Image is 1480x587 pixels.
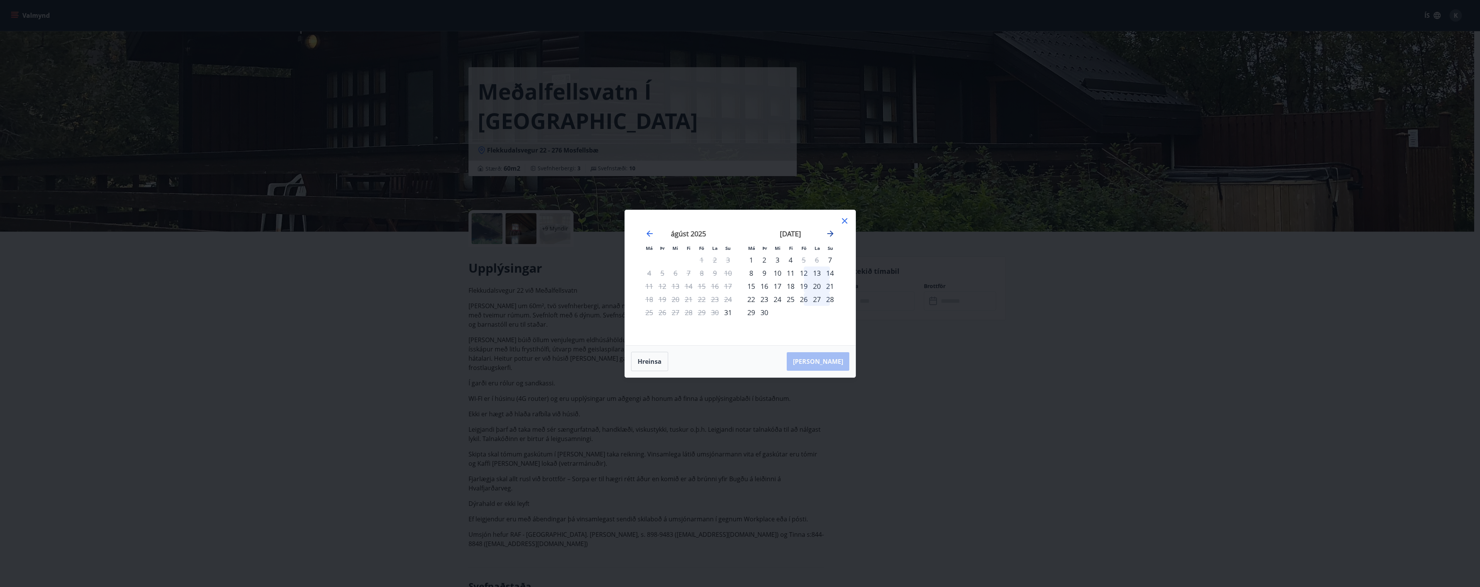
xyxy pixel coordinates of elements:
td: Choose mánudagur, 15. september 2025 as your check-in date. It’s available. [745,280,758,293]
strong: [DATE] [780,229,801,238]
td: Choose föstudagur, 19. september 2025 as your check-in date. It’s available. [797,280,810,293]
td: Choose sunnudagur, 14. september 2025 as your check-in date. It’s available. [823,266,837,280]
div: 1 [745,253,758,266]
td: Not available. fimmtudagur, 21. ágúst 2025 [682,293,695,306]
td: Not available. sunnudagur, 17. ágúst 2025 [721,280,735,293]
td: Not available. sunnudagur, 24. ágúst 2025 [721,293,735,306]
td: Choose föstudagur, 12. september 2025 as your check-in date. It’s available. [797,266,810,280]
small: La [815,245,820,251]
div: 17 [771,280,784,293]
div: 26 [797,293,810,306]
td: Not available. föstudagur, 8. ágúst 2025 [695,266,708,280]
td: Choose þriðjudagur, 2. september 2025 as your check-in date. It’s available. [758,253,771,266]
div: 4 [784,253,797,266]
td: Choose mánudagur, 22. september 2025 as your check-in date. It’s available. [745,293,758,306]
div: Move forward to switch to the next month. [826,229,835,238]
small: Su [725,245,731,251]
div: 16 [758,280,771,293]
small: Má [748,245,755,251]
td: Choose mánudagur, 29. september 2025 as your check-in date. It’s available. [745,306,758,319]
div: 23 [758,293,771,306]
td: Choose miðvikudagur, 24. september 2025 as your check-in date. It’s available. [771,293,784,306]
div: 24 [771,293,784,306]
td: Not available. fimmtudagur, 28. ágúst 2025 [682,306,695,319]
div: 11 [784,266,797,280]
div: Aðeins innritun í boði [721,306,735,319]
td: Choose laugardagur, 13. september 2025 as your check-in date. It’s available. [810,266,823,280]
div: 27 [810,293,823,306]
td: Choose sunnudagur, 31. ágúst 2025 as your check-in date. It’s available. [721,306,735,319]
td: Choose fimmtudagur, 4. september 2025 as your check-in date. It’s available. [784,253,797,266]
td: Not available. miðvikudagur, 13. ágúst 2025 [669,280,682,293]
div: 10 [771,266,784,280]
td: Choose sunnudagur, 21. september 2025 as your check-in date. It’s available. [823,280,837,293]
td: Not available. laugardagur, 2. ágúst 2025 [708,253,721,266]
td: Choose laugardagur, 20. september 2025 as your check-in date. It’s available. [810,280,823,293]
button: Hreinsa [631,352,668,371]
div: 25 [784,293,797,306]
td: Not available. sunnudagur, 10. ágúst 2025 [721,266,735,280]
small: Mi [672,245,678,251]
div: 3 [771,253,784,266]
small: La [712,245,718,251]
td: Not available. föstudagur, 29. ágúst 2025 [695,306,708,319]
td: Choose sunnudagur, 28. september 2025 as your check-in date. It’s available. [823,293,837,306]
td: Choose þriðjudagur, 9. september 2025 as your check-in date. It’s available. [758,266,771,280]
td: Choose fimmtudagur, 18. september 2025 as your check-in date. It’s available. [784,280,797,293]
div: 19 [797,280,810,293]
td: Choose miðvikudagur, 10. september 2025 as your check-in date. It’s available. [771,266,784,280]
div: 12 [797,266,810,280]
td: Choose föstudagur, 26. september 2025 as your check-in date. It’s available. [797,293,810,306]
td: Choose laugardagur, 27. september 2025 as your check-in date. It’s available. [810,293,823,306]
td: Not available. miðvikudagur, 20. ágúst 2025 [669,293,682,306]
td: Choose sunnudagur, 7. september 2025 as your check-in date. It’s available. [823,253,837,266]
td: Choose mánudagur, 8. september 2025 as your check-in date. It’s available. [745,266,758,280]
div: 18 [784,280,797,293]
td: Not available. föstudagur, 22. ágúst 2025 [695,293,708,306]
td: Not available. föstudagur, 1. ágúst 2025 [695,253,708,266]
td: Not available. miðvikudagur, 6. ágúst 2025 [669,266,682,280]
td: Not available. laugardagur, 30. ágúst 2025 [708,306,721,319]
div: 15 [745,280,758,293]
td: Not available. laugardagur, 23. ágúst 2025 [708,293,721,306]
td: Not available. laugardagur, 16. ágúst 2025 [708,280,721,293]
div: 21 [823,280,837,293]
td: Not available. föstudagur, 15. ágúst 2025 [695,280,708,293]
td: Not available. sunnudagur, 3. ágúst 2025 [721,253,735,266]
div: 28 [823,293,837,306]
small: Má [646,245,653,251]
small: Þr [660,245,665,251]
td: Not available. þriðjudagur, 12. ágúst 2025 [656,280,669,293]
td: Not available. þriðjudagur, 26. ágúst 2025 [656,306,669,319]
td: Choose mánudagur, 1. september 2025 as your check-in date. It’s available. [745,253,758,266]
td: Choose þriðjudagur, 16. september 2025 as your check-in date. It’s available. [758,280,771,293]
strong: ágúst 2025 [671,229,706,238]
small: Fö [801,245,806,251]
div: Aðeins innritun í boði [823,253,837,266]
td: Not available. mánudagur, 4. ágúst 2025 [643,266,656,280]
td: Not available. fimmtudagur, 7. ágúst 2025 [682,266,695,280]
div: 20 [810,280,823,293]
td: Choose fimmtudagur, 25. september 2025 as your check-in date. It’s available. [784,293,797,306]
div: 22 [745,293,758,306]
div: Calendar [634,219,846,336]
small: Þr [762,245,767,251]
div: 2 [758,253,771,266]
td: Not available. föstudagur, 5. september 2025 [797,253,810,266]
div: Move backward to switch to the previous month. [645,229,654,238]
small: Fi [687,245,691,251]
div: 9 [758,266,771,280]
td: Not available. laugardagur, 6. september 2025 [810,253,823,266]
td: Not available. miðvikudagur, 27. ágúst 2025 [669,306,682,319]
div: Aðeins útritun í boði [797,253,810,266]
td: Not available. mánudagur, 11. ágúst 2025 [643,280,656,293]
td: Not available. fimmtudagur, 14. ágúst 2025 [682,280,695,293]
td: Not available. mánudagur, 18. ágúst 2025 [643,293,656,306]
div: 30 [758,306,771,319]
td: Not available. þriðjudagur, 19. ágúst 2025 [656,293,669,306]
div: 13 [810,266,823,280]
small: Fi [789,245,793,251]
td: Choose fimmtudagur, 11. september 2025 as your check-in date. It’s available. [784,266,797,280]
td: Choose miðvikudagur, 17. september 2025 as your check-in date. It’s available. [771,280,784,293]
small: Fö [699,245,704,251]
